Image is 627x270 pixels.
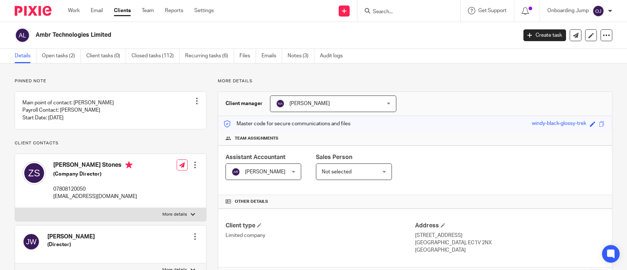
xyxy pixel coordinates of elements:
[235,136,278,141] span: Team assignments
[478,8,507,13] span: Get Support
[22,161,46,185] img: svg%3E
[142,7,154,14] a: Team
[415,239,605,246] p: [GEOGRAPHIC_DATA], EC1V 2NX
[162,212,187,217] p: More details
[226,154,285,160] span: Assistant Accountant
[231,168,240,176] img: svg%3E
[114,7,131,14] a: Clients
[42,49,81,63] a: Open tasks (2)
[415,246,605,254] p: [GEOGRAPHIC_DATA]
[288,49,314,63] a: Notes (3)
[53,186,137,193] p: 07808120050
[53,161,137,170] h4: [PERSON_NAME] Stones
[91,7,103,14] a: Email
[53,170,137,178] h5: (Company Director)
[15,49,36,63] a: Details
[15,78,206,84] p: Pinned note
[15,6,51,16] img: Pixie
[165,7,183,14] a: Reports
[47,241,95,248] h5: (Director)
[415,232,605,239] p: [STREET_ADDRESS]
[523,29,566,41] a: Create task
[131,49,180,63] a: Closed tasks (112)
[36,31,417,39] h2: Ambr Technologies Limited
[226,100,263,107] h3: Client manager
[68,7,80,14] a: Work
[22,233,40,251] img: svg%3E
[194,7,214,14] a: Settings
[322,169,352,174] span: Not selected
[415,222,605,230] h4: Address
[226,232,415,239] p: Limited company
[245,169,285,174] span: [PERSON_NAME]
[226,222,415,230] h4: Client type
[532,120,586,128] div: windy-black-glossy-trek
[262,49,282,63] a: Emails
[53,193,137,200] p: [EMAIL_ADDRESS][DOMAIN_NAME]
[15,28,30,43] img: svg%3E
[320,49,348,63] a: Audit logs
[372,9,438,15] input: Search
[289,101,330,106] span: [PERSON_NAME]
[47,233,95,241] h4: [PERSON_NAME]
[15,140,206,146] p: Client contacts
[547,7,589,14] p: Onboarding Jump
[86,49,126,63] a: Client tasks (0)
[218,78,612,84] p: More details
[592,5,604,17] img: svg%3E
[235,199,268,205] span: Other details
[125,161,133,169] i: Primary
[276,99,285,108] img: svg%3E
[316,154,352,160] span: Sales Person
[239,49,256,63] a: Files
[185,49,234,63] a: Recurring tasks (6)
[224,120,350,127] p: Master code for secure communications and files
